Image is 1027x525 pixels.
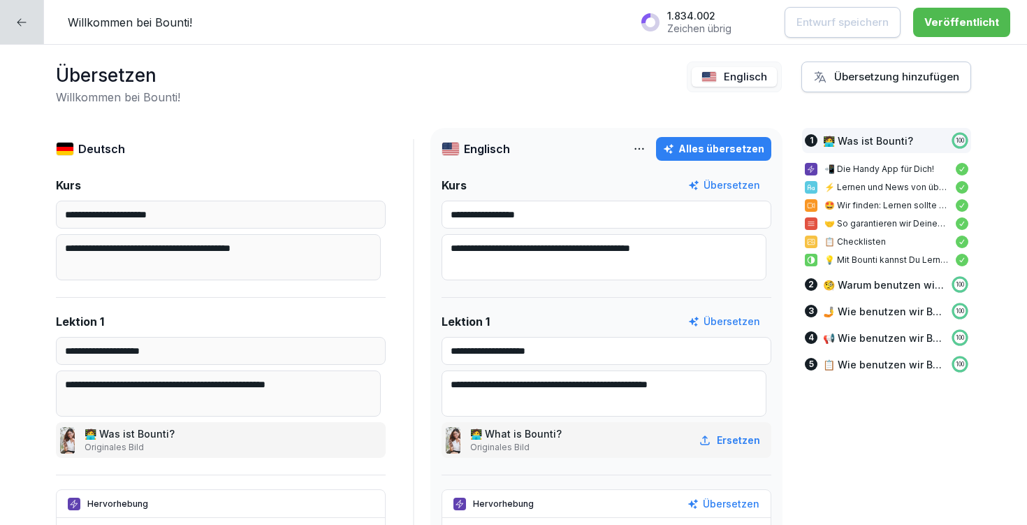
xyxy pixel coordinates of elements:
[464,141,510,157] p: Englisch
[470,426,565,441] p: 🧑‍💻 What is Bounti?
[796,15,889,30] p: Entwurf speichern
[824,254,949,266] p: 💡 Mit Bounti kannst Du Lerneinheiten von überall und zu jeder Zeit bearbeiten.
[717,433,760,447] p: Ersetzen
[956,333,964,342] p: 100
[442,177,467,194] p: Kurs
[805,305,817,317] div: 3
[785,7,901,38] button: Entwurf speichern
[956,307,964,315] p: 100
[663,141,764,157] div: Alles übersetzen
[442,313,490,330] p: Lektion 1
[823,134,913,148] p: 🧑‍💻 Was ist Bounti?
[805,358,817,371] div: 5
[824,163,949,175] p: 📲 Die Handy App für Dich!
[701,71,717,82] img: us.svg
[85,426,177,441] p: 🧑‍💻 Was ist Bounti?
[724,69,767,85] p: Englisch
[824,236,949,248] p: 📋 Checklisten
[56,177,81,194] p: Kurs
[667,10,731,22] p: 1.834.002
[442,142,460,156] img: us.svg
[688,178,760,193] button: Übersetzen
[805,278,817,291] div: 2
[667,22,731,35] p: Zeichen übrig
[78,141,125,157] p: Deutsch
[60,427,75,454] img: cljrty16a013ueu01ep0uwpyx.jpg
[824,199,949,212] p: 🤩 Wir finden: Lernen sollte modern sein und Spaß machen!
[805,134,817,147] div: 1
[446,427,460,454] img: cljrty16a013ueu01ep0uwpyx.jpg
[823,278,945,292] p: 🧐 Warum benutzen wir Bounti?
[823,357,945,372] p: 📋 Wie benutzen wir Bounti als HACCP-Tool?
[824,217,949,230] p: 🤝 So garantieren wir Deinen Lernerfolg:
[824,181,949,194] p: ⚡️ Lernen und News von überall
[56,313,104,330] p: Lektion 1
[913,8,1010,37] button: Veröffentlicht
[634,4,772,40] button: 1.834.002Zeichen übrig
[805,331,817,344] div: 4
[956,136,964,145] p: 100
[687,496,759,512] button: Übersetzen
[87,498,148,510] p: Hervorhebung
[56,62,180,89] h1: Übersetzen
[688,314,760,329] button: Übersetzen
[813,69,959,85] div: Übersetzung hinzufügen
[924,15,999,30] div: Veröffentlicht
[823,331,945,345] p: 📢 Wie benutzen wir Bounti als Kommunikations-plattform?
[473,498,534,510] p: Hervorhebung
[56,142,74,156] img: de.svg
[801,62,971,92] button: Übersetzung hinzufügen
[68,14,192,31] p: Willkommen bei Bounti!
[656,137,771,161] button: Alles übersetzen
[823,304,945,319] p: 🤳 Wie benutzen wir Bounti als Schulungs-plattform?
[956,280,964,289] p: 100
[85,441,177,454] p: Originales Bild
[470,441,565,454] p: Originales Bild
[56,89,180,106] h2: Willkommen bei Bounti!
[956,360,964,368] p: 100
